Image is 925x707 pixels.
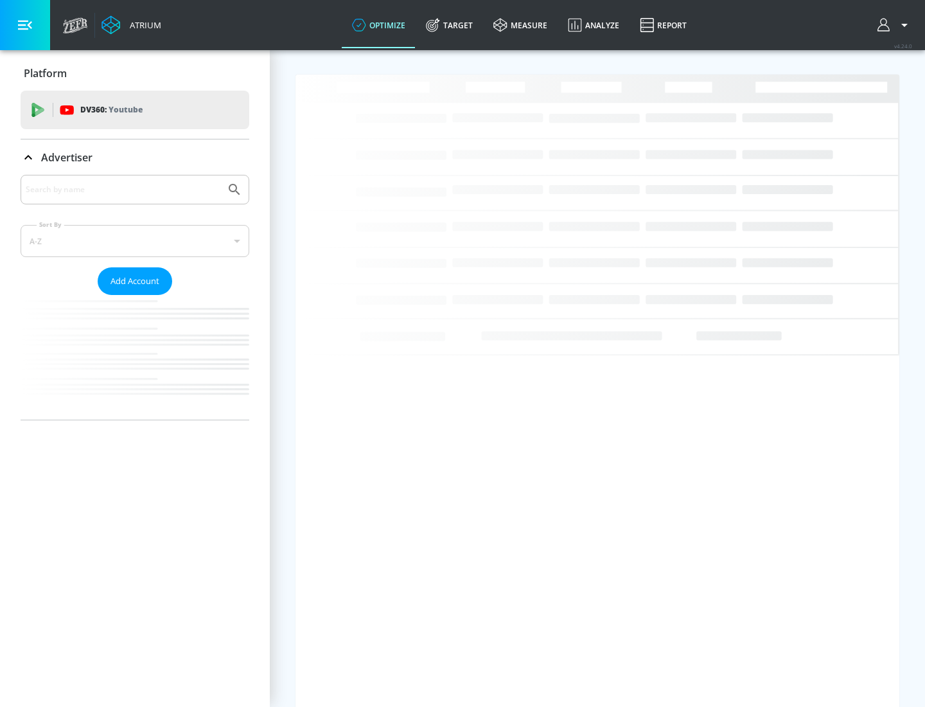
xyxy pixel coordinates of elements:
div: DV360: Youtube [21,91,249,129]
p: Youtube [109,103,143,116]
input: Search by name [26,181,220,198]
span: v 4.24.0 [894,42,912,49]
div: Atrium [125,19,161,31]
div: Advertiser [21,139,249,175]
span: Add Account [110,274,159,289]
a: Report [630,2,697,48]
div: Advertiser [21,175,249,420]
div: Platform [21,55,249,91]
nav: list of Advertiser [21,295,249,420]
label: Sort By [37,220,64,229]
p: DV360: [80,103,143,117]
a: Atrium [101,15,161,35]
div: A-Z [21,225,249,257]
a: optimize [342,2,416,48]
p: Advertiser [41,150,92,165]
p: Platform [24,66,67,80]
button: Add Account [98,267,172,295]
a: measure [483,2,558,48]
a: Target [416,2,483,48]
a: Analyze [558,2,630,48]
